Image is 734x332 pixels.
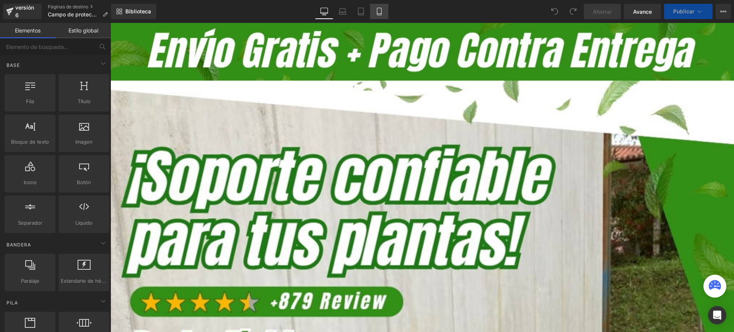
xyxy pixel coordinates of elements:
[333,4,352,19] a: Computadora portátil
[75,139,93,145] font: Imagen
[3,4,42,19] a: versión 6
[624,4,661,19] a: Avance
[77,179,91,185] font: Botón
[68,27,98,34] font: Estilo global
[18,220,42,226] font: Separador
[565,4,581,19] button: Rehacer
[11,139,49,145] font: Bloque de texto
[633,8,652,15] font: Avance
[593,8,612,15] font: Ahorrar
[6,62,20,68] font: Base
[370,4,388,19] a: Móvil
[673,8,694,15] font: Publicar
[48,4,114,10] a: Páginas de destino
[24,179,37,185] font: Icono
[61,278,109,284] font: Estandarte de héroe
[315,4,333,19] a: De oficina
[21,278,39,284] font: Paralaje
[6,242,31,248] font: Bandera
[75,220,93,226] font: Líquido
[48,11,102,18] font: Campo de protección
[48,4,88,10] font: Páginas de destino
[716,4,731,19] button: Más
[352,4,370,19] a: Tableta
[78,98,91,104] font: Título
[125,8,151,15] font: Biblioteca
[664,4,713,19] button: Publicar
[547,4,562,19] button: Deshacer
[26,98,34,104] font: Fila
[708,306,726,324] div: Abrir Intercom Messenger
[15,4,34,18] font: versión 6
[6,300,18,306] font: Pila
[111,4,156,19] a: Nueva Biblioteca
[15,27,41,34] font: Elementos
